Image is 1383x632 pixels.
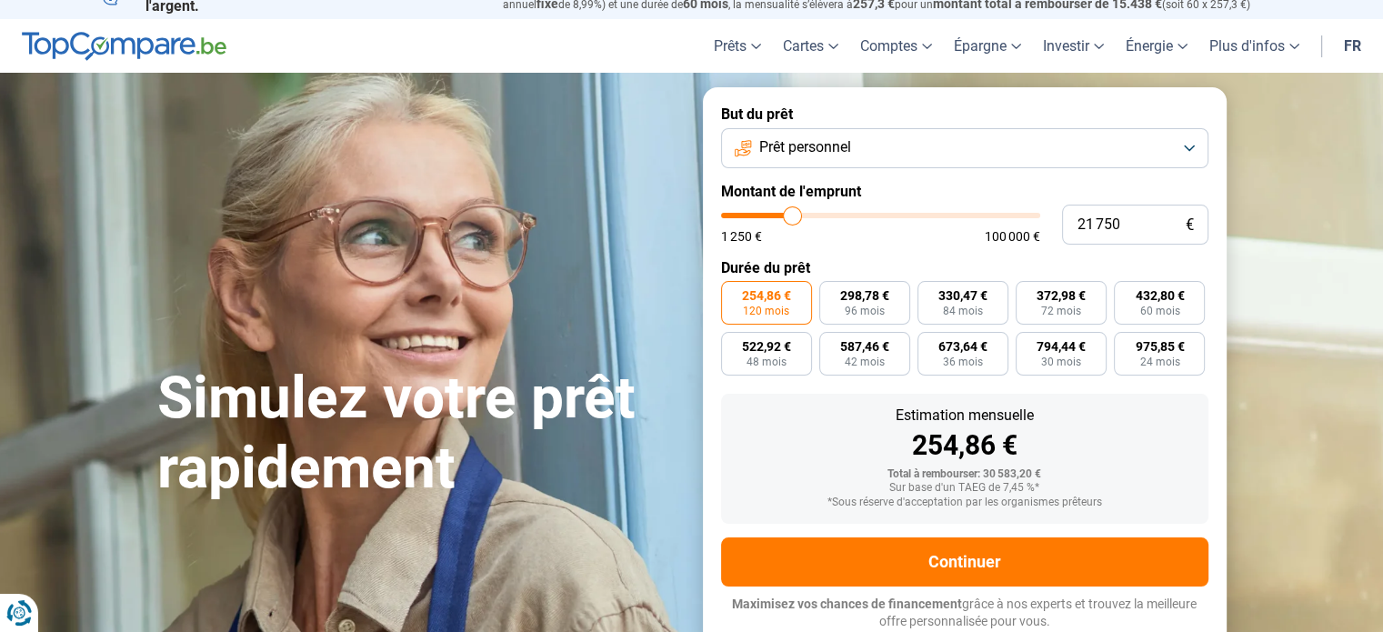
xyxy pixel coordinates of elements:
[703,19,772,73] a: Prêts
[1198,19,1310,73] a: Plus d'infos
[938,340,987,353] span: 673,64 €
[736,408,1194,423] div: Estimation mensuelle
[1139,306,1179,316] span: 60 mois
[845,356,885,367] span: 42 mois
[736,432,1194,459] div: 254,86 €
[759,137,851,157] span: Prêt personnel
[1041,356,1081,367] span: 30 mois
[157,364,681,504] h1: Simulez votre prêt rapidement
[747,356,787,367] span: 48 mois
[943,306,983,316] span: 84 mois
[845,306,885,316] span: 96 mois
[742,340,791,353] span: 522,92 €
[1135,289,1184,302] span: 432,80 €
[721,128,1208,168] button: Prêt personnel
[721,537,1208,587] button: Continuer
[1186,217,1194,233] span: €
[721,259,1208,276] label: Durée du prêt
[1037,289,1086,302] span: 372,98 €
[721,230,762,243] span: 1 250 €
[840,289,889,302] span: 298,78 €
[736,468,1194,481] div: Total à rembourser: 30 583,20 €
[1333,19,1372,73] a: fr
[736,482,1194,495] div: Sur base d'un TAEG de 7,45 %*
[22,32,226,61] img: TopCompare
[840,340,889,353] span: 587,46 €
[721,183,1208,200] label: Montant de l'emprunt
[772,19,849,73] a: Cartes
[938,289,987,302] span: 330,47 €
[721,105,1208,123] label: But du prêt
[943,356,983,367] span: 36 mois
[732,597,962,611] span: Maximisez vos chances de financement
[943,19,1032,73] a: Épargne
[1135,340,1184,353] span: 975,85 €
[1032,19,1115,73] a: Investir
[985,230,1040,243] span: 100 000 €
[736,497,1194,509] div: *Sous réserve d'acceptation par les organismes prêteurs
[849,19,943,73] a: Comptes
[743,306,789,316] span: 120 mois
[1037,340,1086,353] span: 794,44 €
[1115,19,1198,73] a: Énergie
[742,289,791,302] span: 254,86 €
[1041,306,1081,316] span: 72 mois
[1139,356,1179,367] span: 24 mois
[721,596,1208,631] p: grâce à nos experts et trouvez la meilleure offre personnalisée pour vous.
